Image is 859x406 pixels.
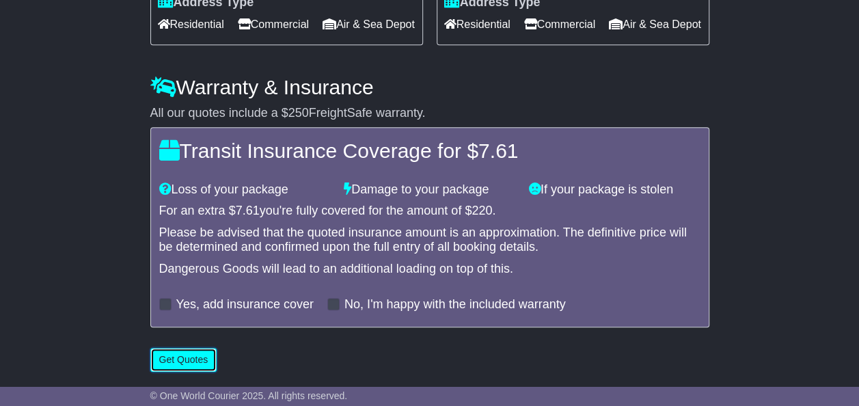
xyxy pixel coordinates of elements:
div: Damage to your package [337,182,522,198]
span: Air & Sea Depot [323,14,415,35]
div: Please be advised that the quoted insurance amount is an approximation. The definitive price will... [159,226,700,255]
button: Get Quotes [150,348,217,372]
span: Air & Sea Depot [609,14,701,35]
div: All our quotes include a $ FreightSafe warranty. [150,106,709,121]
span: 7.61 [236,204,260,217]
h4: Transit Insurance Coverage for $ [159,139,700,162]
span: © One World Courier 2025. All rights reserved. [150,390,348,401]
span: Commercial [524,14,595,35]
span: 7.61 [478,139,518,162]
span: Residential [444,14,510,35]
div: Loss of your package [152,182,338,198]
label: Yes, add insurance cover [176,297,314,312]
span: Commercial [238,14,309,35]
h4: Warranty & Insurance [150,76,709,98]
label: No, I'm happy with the included warranty [344,297,566,312]
div: Dangerous Goods will lead to an additional loading on top of this. [159,262,700,277]
span: Residential [158,14,224,35]
div: For an extra $ you're fully covered for the amount of $ . [159,204,700,219]
div: If your package is stolen [522,182,707,198]
span: 250 [288,106,309,120]
span: 220 [472,204,492,217]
